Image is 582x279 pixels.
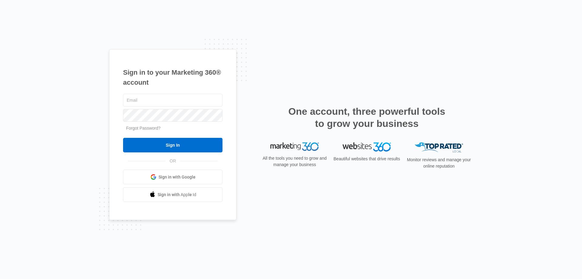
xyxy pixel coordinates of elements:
[166,158,180,164] span: OR
[123,94,222,107] input: Email
[405,157,473,169] p: Monitor reviews and manage your online reputation
[270,142,319,151] img: Marketing 360
[415,142,463,152] img: Top Rated Local
[123,138,222,152] input: Sign In
[123,170,222,184] a: Sign in with Google
[126,126,161,131] a: Forgot Password?
[286,105,447,130] h2: One account, three powerful tools to grow your business
[343,142,391,151] img: Websites 360
[123,187,222,202] a: Sign in with Apple Id
[158,192,196,198] span: Sign in with Apple Id
[261,155,329,168] p: All the tools you need to grow and manage your business
[333,156,401,162] p: Beautiful websites that drive results
[123,67,222,87] h1: Sign in to your Marketing 360® account
[159,174,196,180] span: Sign in with Google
